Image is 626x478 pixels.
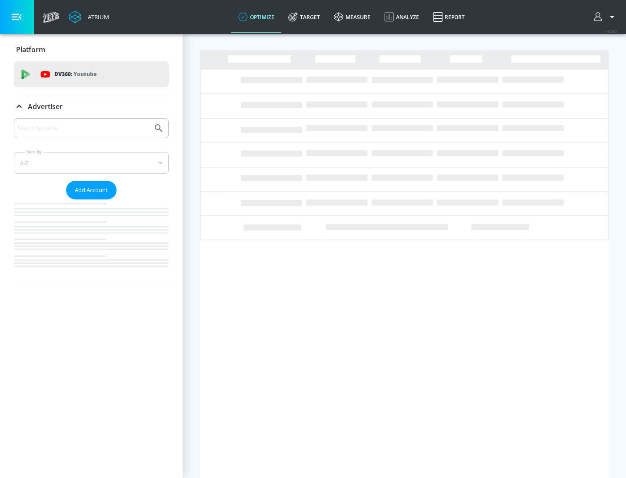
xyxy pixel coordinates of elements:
p: DV360: [54,70,97,79]
a: measure [327,1,377,33]
nav: list of Advertiser [14,199,169,284]
p: Advertiser [28,102,63,111]
button: Add Account [66,181,117,199]
div: DV360: Youtube [14,61,169,87]
a: Report [426,1,472,33]
label: Sort By [25,149,43,155]
div: Atrium [84,13,109,21]
a: optimize [231,1,281,33]
input: Search by name [17,123,149,134]
a: Analyze [377,1,426,33]
span: Add Account [75,185,108,195]
div: Advertiser [14,94,169,119]
div: Platform [14,37,169,62]
p: Platform [16,45,45,54]
a: Atrium [69,10,109,23]
p: Youtube [73,70,97,79]
div: Advertiser [14,118,169,284]
span: v 4.25.2 [605,29,617,33]
a: Target [281,1,327,33]
div: A-Z [14,152,169,174]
